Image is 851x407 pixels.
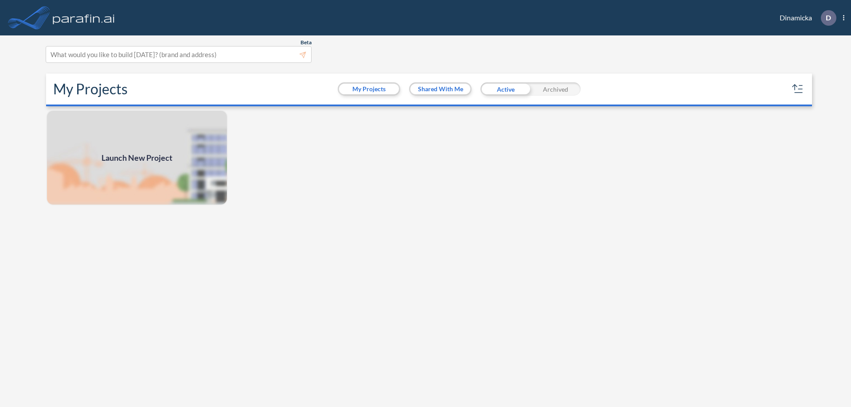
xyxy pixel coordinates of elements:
[531,82,581,96] div: Archived
[410,84,470,94] button: Shared With Me
[101,152,172,164] span: Launch New Project
[791,82,805,96] button: sort
[51,9,117,27] img: logo
[46,110,228,205] img: add
[46,110,228,205] a: Launch New Project
[826,14,831,22] p: D
[53,81,128,97] h2: My Projects
[766,10,844,26] div: Dinamicka
[480,82,531,96] div: Active
[301,39,312,46] span: Beta
[339,84,399,94] button: My Projects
